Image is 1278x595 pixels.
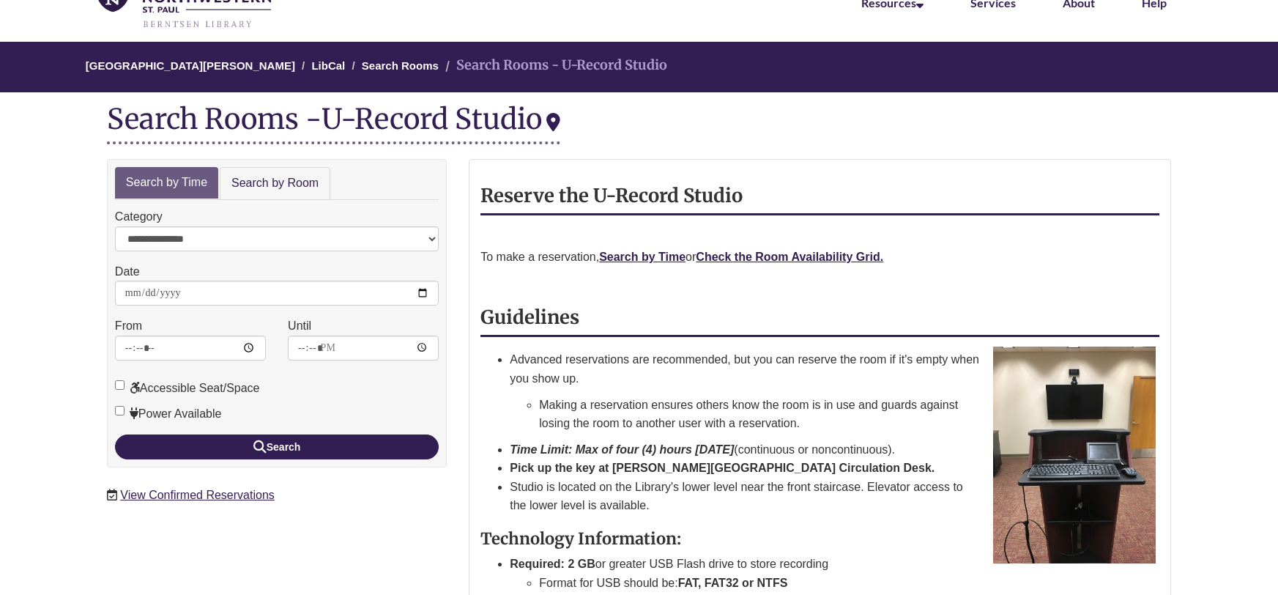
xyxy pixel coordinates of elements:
div: U-Record Studio [322,101,560,136]
li: (continuous or noncontinuous). [510,440,1159,459]
li: Format for USB should be: [539,574,1159,593]
a: Check the Room Availability Grid. [696,251,883,263]
a: LibCal [311,59,345,72]
a: Search by Time [599,251,686,263]
strong: Pick up the key at [PERSON_NAME][GEOGRAPHIC_DATA] Circulation Desk. [510,462,935,474]
label: Accessible Seat/Space [115,379,260,398]
li: or greater USB Flash drive to store recording [510,555,1159,592]
a: Search Rooms [362,59,439,72]
strong: Time Limit: Max of four (4) hours [DATE] [510,443,734,456]
input: Accessible Seat/Space [115,380,125,390]
li: Studio is located on the Library's lower level near the front staircase. Elevator access to the l... [510,478,1159,515]
strong: FAT, FAT32 or NTFS [678,577,788,589]
input: Power Available [115,406,125,415]
strong: Required: 2 GB [510,558,595,570]
a: [GEOGRAPHIC_DATA][PERSON_NAME] [86,59,295,72]
a: View Confirmed Reservations [120,489,274,501]
p: Advanced reservations are recommended, but you can reserve the room if it's empty when you show up. [510,350,1159,388]
p: To make a reservation, or [480,248,1159,267]
label: Date [115,262,140,281]
li: Search Rooms - U-Record Studio [442,55,667,76]
a: Search by Time [115,167,218,199]
label: From [115,317,142,336]
div: Search Rooms - [107,103,560,144]
a: Search by Room [220,167,330,200]
nav: Breadcrumb [107,42,1171,92]
strong: Guidelines [480,306,579,329]
strong: Reserve the U-Record Studio [480,184,743,207]
button: Search [115,435,439,459]
label: Power Available [115,404,222,424]
p: Making a reservation ensures others know the room is in use and guards against losing the room to... [539,396,1159,433]
label: Until [288,317,311,336]
label: Category [115,207,163,226]
strong: Technology Information: [480,528,681,549]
